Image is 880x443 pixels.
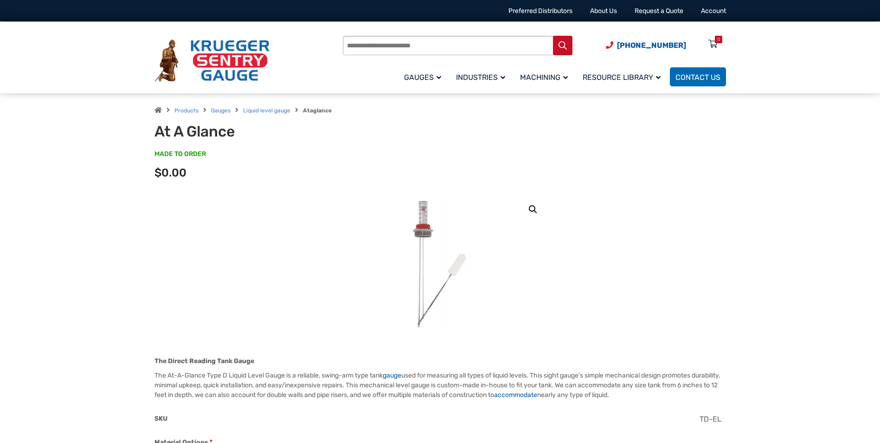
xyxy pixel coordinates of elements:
[494,391,537,399] a: accommodate
[577,66,670,88] a: Resource Library
[154,39,270,82] img: Krueger Sentry Gauge
[700,415,721,423] span: TD-EL
[174,107,199,114] a: Products
[398,66,450,88] a: Gauges
[243,107,290,114] a: Liquid level gauge
[583,73,661,82] span: Resource Library
[635,7,683,15] a: Request a Quote
[617,41,686,50] span: [PHONE_NUMBER]
[154,166,186,179] span: $0.00
[303,107,332,114] strong: Ataglance
[670,67,726,86] a: Contact Us
[701,7,726,15] a: Account
[383,371,401,379] a: gauge
[717,36,720,43] div: 0
[154,415,167,423] span: SKU
[404,73,441,82] span: Gauges
[508,7,572,15] a: Preferred Distributors
[154,150,206,159] span: MADE TO ORDER
[450,66,514,88] a: Industries
[154,123,383,140] h1: At A Glance
[525,201,541,218] a: View full-screen image gallery
[456,73,505,82] span: Industries
[590,7,617,15] a: About Us
[606,39,686,51] a: Phone Number (920) 434-8860
[211,107,231,114] a: Gauges
[384,194,495,333] img: At A Glance
[514,66,577,88] a: Machining
[154,371,726,400] p: The At-A-Glance Type D Liquid Level Gauge is a reliable, swing-arm type tank used for measuring a...
[154,357,254,365] strong: The Direct Reading Tank Gauge
[675,73,720,82] span: Contact Us
[520,73,568,82] span: Machining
